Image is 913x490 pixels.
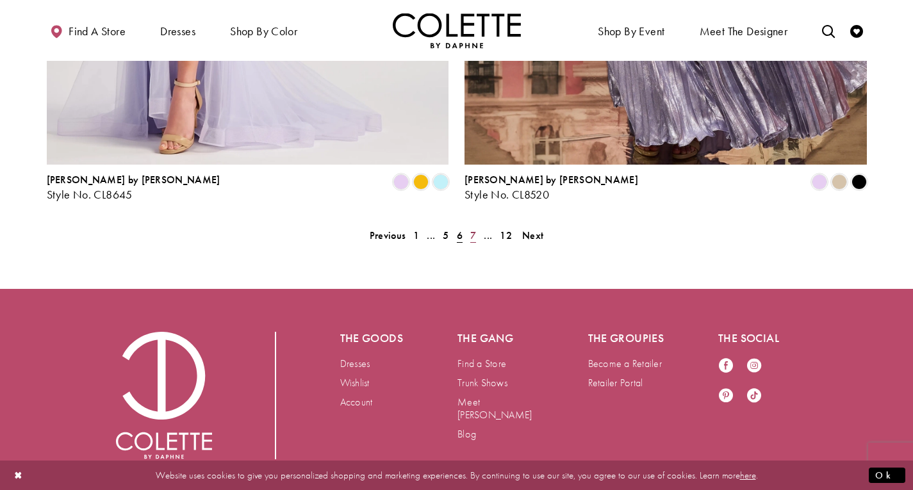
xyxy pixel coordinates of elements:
span: 1 [413,229,419,242]
button: Close Dialog [8,464,29,486]
i: Lilac [393,174,409,190]
span: [PERSON_NAME] by [PERSON_NAME] [47,173,220,186]
a: Visit our Instagram - Opens in new tab [746,357,762,375]
a: Visit Colette by Daphne Homepage [116,332,212,459]
span: 12 [500,229,512,242]
a: Account [340,395,373,409]
a: Check Wishlist [847,13,866,48]
span: Find a store [69,25,126,38]
a: Blog [457,427,476,441]
span: Shop by color [230,25,297,38]
span: 7 [470,229,476,242]
h5: The gang [457,332,537,345]
a: Dresses [340,357,370,370]
h5: The social [718,332,798,345]
a: 5 [439,226,452,245]
span: Shop By Event [595,13,668,48]
a: Visit our Facebook - Opens in new tab [718,357,734,375]
h5: The groupies [588,332,668,345]
a: Visit our TikTok - Opens in new tab [746,388,762,405]
i: Lilac [812,174,827,190]
span: Dresses [157,13,199,48]
button: Submit Dialog [869,467,905,483]
a: Become a Retailer [588,357,662,370]
a: Find a store [47,13,129,48]
a: Find a Store [457,357,506,370]
a: 1 [409,226,423,245]
a: 7 [466,226,480,245]
span: Style No. CL8520 [465,187,549,202]
h5: The goods [340,332,407,345]
span: 6 [457,229,463,242]
i: Light Blue [433,174,448,190]
a: Next Page [518,226,547,245]
span: ... [484,229,492,242]
span: Previous [370,229,406,242]
a: 12 [496,226,516,245]
p: Website uses cookies to give you personalized shopping and marketing experiences. By continuing t... [92,466,821,484]
span: Meet the designer [700,25,788,38]
a: Wishlist [340,376,370,389]
a: Toggle search [819,13,838,48]
div: Colette by Daphne Style No. CL8645 [47,174,220,201]
a: Meet the designer [696,13,791,48]
span: ... [427,229,435,242]
a: Visit Home Page [393,13,521,48]
span: Shop by color [227,13,300,48]
span: Current page [453,226,466,245]
i: Black [851,174,867,190]
img: Colette by Daphne [116,332,212,459]
a: Meet [PERSON_NAME] [457,395,532,421]
span: 5 [443,229,448,242]
a: ... [480,226,496,245]
a: Trunk Shows [457,376,507,389]
a: Visit our Pinterest - Opens in new tab [718,388,734,405]
img: Colette by Daphne [393,13,521,48]
div: Colette by Daphne Style No. CL8520 [465,174,638,201]
span: Next [522,229,543,242]
i: Gold Dust [832,174,847,190]
a: here [740,468,756,481]
ul: Follow us [712,351,781,411]
span: [PERSON_NAME] by [PERSON_NAME] [465,173,638,186]
span: Shop By Event [598,25,664,38]
span: Dresses [160,25,195,38]
a: Prev Page [366,226,409,245]
a: Retailer Portal [588,376,643,389]
a: ... [423,226,439,245]
span: Style No. CL8645 [47,187,133,202]
i: Buttercup [413,174,429,190]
